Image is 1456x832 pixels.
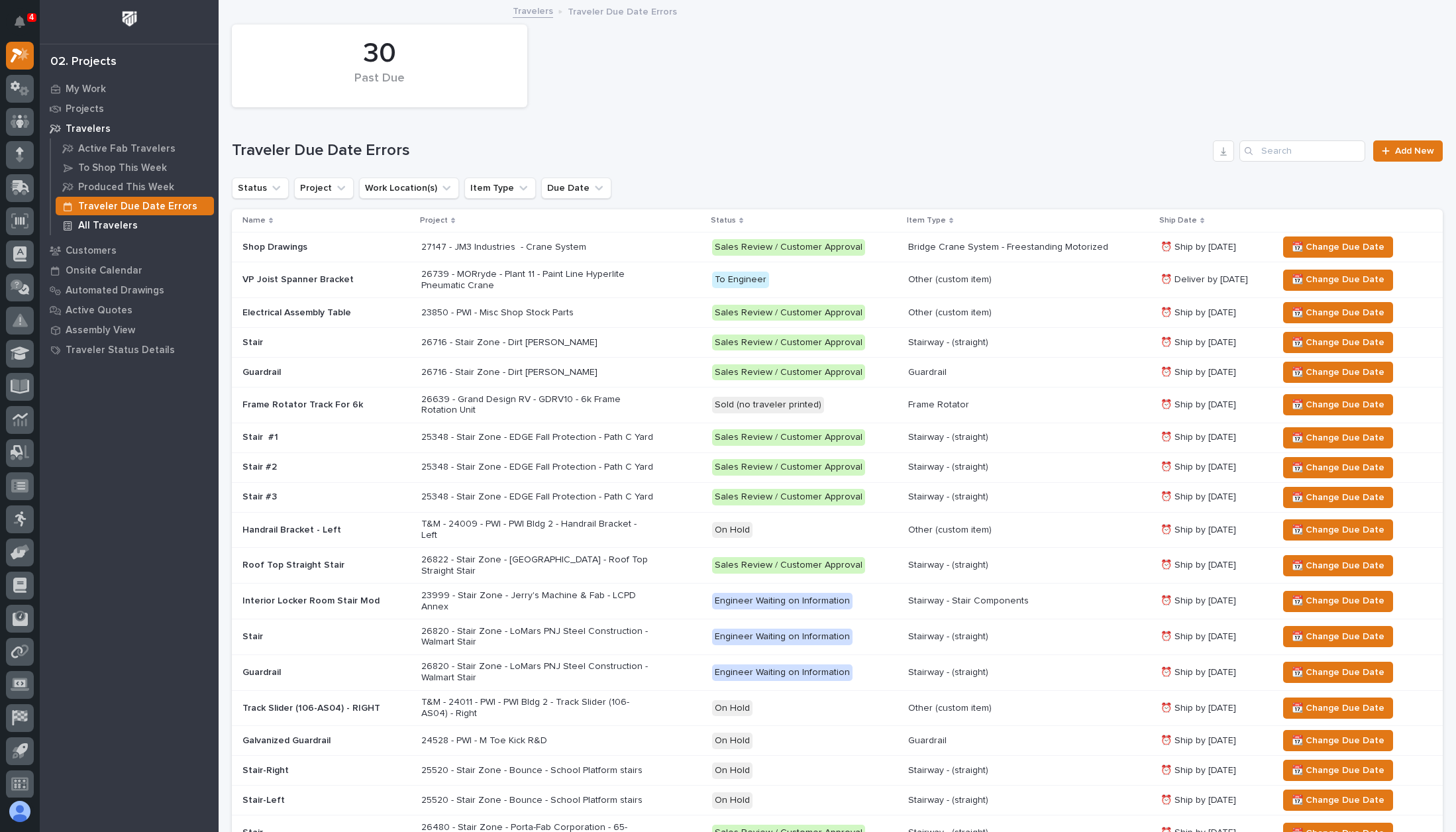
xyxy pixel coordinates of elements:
[242,765,411,776] p: Stair-Right
[1283,555,1393,576] button: 📆 Change Due Date
[1159,213,1197,228] p: Ship Date
[1283,427,1393,448] button: 📆 Change Due Date
[1292,490,1384,505] span: 📆 Change Due Date
[1161,307,1267,319] p: ⏰ Ship by [DATE]
[421,795,653,806] p: 25520 - Stair Zone - Bounce - School Platform stairs
[1292,272,1384,287] span: 📆 Change Due Date
[712,489,865,505] div: Sales Review / Customer Approval
[242,525,411,536] p: Handrail Bracket - Left
[254,72,505,99] div: Past Due
[242,242,411,253] p: Shop Drawings
[232,327,1443,357] tr: Stair26716 - Stair Zone - Dirt [PERSON_NAME]Sales Review / Customer ApprovalStairway - (straight)...
[1283,487,1393,508] button: 📆 Change Due Date
[1283,760,1393,781] button: 📆 Change Due Date
[51,158,219,177] a: To Shop This Week
[908,525,1140,536] p: Other (custom item)
[1161,765,1267,776] p: ⏰ Ship by [DATE]
[712,629,853,645] div: Engineer Waiting on Information
[1283,730,1393,751] button: 📆 Change Due Date
[421,590,653,613] p: 23999 - Stair Zone - Jerry's Machine & Fab - LCPD Annex
[464,178,536,199] button: Item Type
[712,335,865,351] div: Sales Review / Customer Approval
[1292,522,1384,538] span: 📆 Change Due Date
[712,700,753,717] div: On Hold
[232,512,1443,548] tr: Handrail Bracket - LeftT&M - 24009 - PWI - PWI Bldg 2 - Handrail Bracket - LeftOn HoldOther (cust...
[1161,525,1267,536] p: ⏰ Ship by [DATE]
[242,667,411,678] p: Guardrail
[712,239,865,256] div: Sales Review / Customer Approval
[1283,626,1393,647] button: 📆 Change Due Date
[6,8,34,36] button: Notifications
[232,452,1443,482] tr: Stair #225348 - Stair Zone - EDGE Fall Protection - Path C YardSales Review / Customer ApprovalSt...
[40,79,219,99] a: My Work
[66,305,132,317] p: Active Quotes
[421,735,653,747] p: 24528 - PWI - M Toe Kick R&D
[78,182,174,193] p: Produced This Week
[51,216,219,234] a: All Travelers
[1161,274,1267,286] p: ⏰ Deliver by [DATE]
[421,269,653,291] p: 26739 - MORryde - Plant 11 - Paint Line Hyperlite Pneumatic Crane
[78,162,167,174] p: To Shop This Week
[66,245,117,257] p: Customers
[242,631,411,643] p: Stair
[232,786,1443,815] tr: Stair-Left25520 - Stair Zone - Bounce - School Platform stairsOn HoldStairway - (straight)⏰ Ship ...
[40,300,219,320] a: Active Quotes
[66,344,175,356] p: Traveler Status Details
[66,265,142,277] p: Onsite Calendar
[50,55,117,70] div: 02. Projects
[712,522,753,539] div: On Hold
[242,596,411,607] p: Interior Locker Room Stair Mod
[242,399,411,411] p: Frame Rotator Track For 6k
[908,242,1140,253] p: Bridge Crane System - Freestanding Motorized
[66,123,111,135] p: Travelers
[1283,698,1393,719] button: 📆 Change Due Date
[568,3,677,18] p: Traveler Due Date Errors
[1161,596,1267,607] p: ⏰ Ship by [DATE]
[1292,558,1384,574] span: 📆 Change Due Date
[78,201,197,213] p: Traveler Due Date Errors
[232,619,1443,654] tr: Stair26820 - Stair Zone - LoMars PNJ Steel Construction - Walmart StairEngineer Waiting on Inform...
[908,462,1140,473] p: Stairway - (straight)
[1292,792,1384,808] span: 📆 Change Due Date
[1283,662,1393,683] button: 📆 Change Due Date
[421,519,653,541] p: T&M - 24009 - PWI - PWI Bldg 2 - Handrail Bracket - Left
[66,325,135,337] p: Assembly View
[1161,631,1267,643] p: ⏰ Ship by [DATE]
[712,364,865,381] div: Sales Review / Customer Approval
[1292,239,1384,255] span: 📆 Change Due Date
[421,432,653,443] p: 25348 - Stair Zone - EDGE Fall Protection - Path C Yard
[420,213,448,228] p: Project
[1292,664,1384,680] span: 📆 Change Due Date
[712,397,824,413] div: Sold (no traveler printed)
[421,661,653,684] p: 26820 - Stair Zone - LoMars PNJ Steel Construction - Walmart Stair
[242,795,411,806] p: Stair-Left
[66,83,106,95] p: My Work
[1283,519,1393,541] button: 📆 Change Due Date
[421,242,653,253] p: 27147 - JM3 Industries - Crane System
[1283,270,1393,291] button: 📆 Change Due Date
[513,3,553,18] a: Travelers
[1292,700,1384,716] span: 📆 Change Due Date
[242,432,411,443] p: Stair #1
[40,240,219,260] a: Customers
[232,423,1443,452] tr: Stair #125348 - Stair Zone - EDGE Fall Protection - Path C YardSales Review / Customer ApprovalSt...
[66,285,164,297] p: Automated Drawings
[1161,735,1267,747] p: ⏰ Ship by [DATE]
[117,7,142,31] img: Workspace Logo
[421,697,653,719] p: T&M - 24011 - PWI - PWI Bldg 2 - Track Slider (106-AS04) - Right
[421,394,653,417] p: 26639 - Grand Design RV - GDRV10 - 6k Frame Rotation Unit
[908,274,1140,286] p: Other (custom item)
[1292,629,1384,645] span: 📆 Change Due Date
[242,337,411,348] p: Stair
[40,99,219,119] a: Projects
[242,462,411,473] p: Stair #2
[1239,140,1365,162] div: Search
[1292,305,1384,321] span: 📆 Change Due Date
[421,626,653,649] p: 26820 - Stair Zone - LoMars PNJ Steel Construction - Walmart Stair
[908,560,1140,571] p: Stairway - (straight)
[1283,591,1393,612] button: 📆 Change Due Date
[242,213,266,228] p: Name
[232,482,1443,512] tr: Stair #325348 - Stair Zone - EDGE Fall Protection - Path C YardSales Review / Customer ApprovalSt...
[421,367,653,378] p: 26716 - Stair Zone - Dirt [PERSON_NAME]
[541,178,611,199] button: Due Date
